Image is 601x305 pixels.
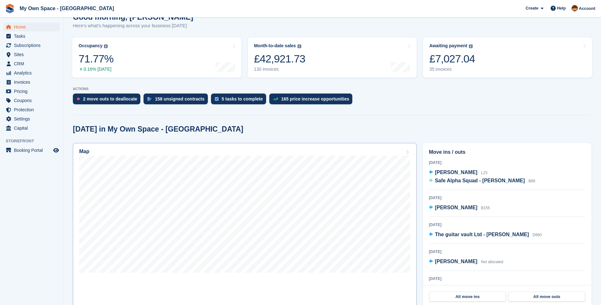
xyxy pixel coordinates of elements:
[429,292,506,302] a: All move ins
[481,260,503,264] span: Not allocated
[79,67,113,72] div: 0.16% [DATE]
[14,114,52,123] span: Settings
[73,22,193,29] p: Here's what's happening across your business [DATE]
[14,23,52,31] span: Home
[435,178,525,183] span: Safe Alpha Squad - [PERSON_NAME]
[423,37,592,78] a: Awaiting payment £7,027.04 35 invoices
[435,170,477,175] span: [PERSON_NAME]
[3,50,60,59] a: menu
[3,32,60,41] a: menu
[435,232,529,237] span: The guitar vault Ltd - [PERSON_NAME]
[14,146,52,155] span: Booking Portal
[155,96,204,101] div: 158 unsigned contracts
[52,146,60,154] a: Preview store
[533,233,542,237] span: D660
[211,94,269,107] a: 5 tasks to complete
[248,37,417,78] a: Month-to-date sales £42,921.73 130 invoices
[508,292,585,302] a: All move outs
[79,149,89,154] h2: Map
[572,5,578,11] img: Paula Harris
[14,105,52,114] span: Protection
[77,97,80,101] img: move_outs_to_deallocate_icon-f764333ba52eb49d3ac5e1228854f67142a1ed5810a6f6cc68b1a99e826820c5.svg
[429,276,585,282] div: [DATE]
[429,231,542,239] a: The guitar vault Ltd - [PERSON_NAME] D660
[435,259,477,264] span: [PERSON_NAME]
[3,78,60,87] a: menu
[281,96,349,101] div: 165 price increase opportunities
[429,195,585,201] div: [DATE]
[79,43,102,49] div: Occupancy
[83,96,137,101] div: 2 move outs to deallocate
[429,169,488,177] a: [PERSON_NAME] L23
[147,97,152,101] img: contract_signature_icon-13c848040528278c33f63329250d36e43548de30e8caae1d1a13099fd9432cc5.svg
[254,52,305,65] div: £42,921.73
[435,205,477,210] span: [PERSON_NAME]
[3,23,60,31] a: menu
[254,67,305,72] div: 130 invoices
[14,32,52,41] span: Tasks
[481,171,487,175] span: L23
[526,5,538,11] span: Create
[254,43,296,49] div: Month-to-date sales
[429,148,585,156] h2: Move ins / outs
[3,68,60,77] a: menu
[215,97,219,101] img: task-75834270c22a3079a89374b754ae025e5fb1db73e45f91037f5363f120a921f8.svg
[429,160,585,165] div: [DATE]
[17,3,117,14] a: My Own Space - [GEOGRAPHIC_DATA]
[14,50,52,59] span: Sites
[14,41,52,50] span: Subscriptions
[3,146,60,155] a: menu
[429,222,585,228] div: [DATE]
[72,37,241,78] a: Occupancy 71.77% 0.16% [DATE]
[5,4,15,13] img: stora-icon-8386f47178a22dfd0bd8f6a31ec36ba5ce8667c1dd55bd0f319d3a0aa187defe.svg
[429,258,503,266] a: [PERSON_NAME] Not allocated
[528,179,535,183] span: B89
[222,96,263,101] div: 5 tasks to complete
[14,124,52,133] span: Capital
[579,5,595,12] span: Account
[3,114,60,123] a: menu
[557,5,566,11] span: Help
[3,124,60,133] a: menu
[297,44,301,48] img: icon-info-grey-7440780725fd019a000dd9b08b2336e03edf1995a4989e88bcd33f0948082b44.svg
[429,204,490,212] a: [PERSON_NAME] B155
[14,59,52,68] span: CRM
[429,67,475,72] div: 35 invoices
[429,52,475,65] div: £7,027.04
[144,94,211,107] a: 158 unsigned contracts
[73,94,144,107] a: 2 move outs to deallocate
[14,68,52,77] span: Analytics
[3,96,60,105] a: menu
[6,138,63,144] span: Storefront
[3,59,60,68] a: menu
[429,43,467,49] div: Awaiting payment
[104,44,108,48] img: icon-info-grey-7440780725fd019a000dd9b08b2336e03edf1995a4989e88bcd33f0948082b44.svg
[3,105,60,114] a: menu
[269,94,356,107] a: 165 price increase opportunities
[14,87,52,96] span: Pricing
[469,44,473,48] img: icon-info-grey-7440780725fd019a000dd9b08b2336e03edf1995a4989e88bcd33f0948082b44.svg
[73,87,591,91] p: ACTIONS
[3,41,60,50] a: menu
[3,87,60,96] a: menu
[73,125,243,133] h2: [DATE] in My Own Space - [GEOGRAPHIC_DATA]
[481,206,490,210] span: B155
[429,177,535,185] a: Safe Alpha Squad - [PERSON_NAME] B89
[14,78,52,87] span: Invoices
[429,249,585,255] div: [DATE]
[14,96,52,105] span: Coupons
[273,98,278,101] img: price_increase_opportunities-93ffe204e8149a01c8c9dc8f82e8f89637d9d84a8eef4429ea346261dce0b2c0.svg
[79,52,113,65] div: 71.77%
